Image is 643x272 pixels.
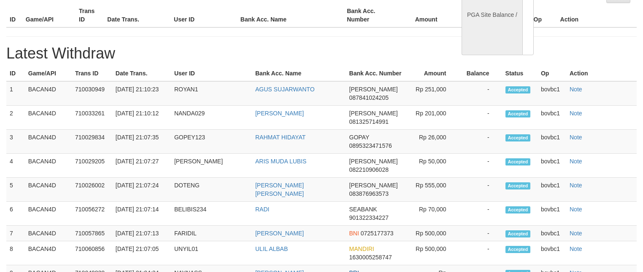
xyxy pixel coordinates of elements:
[349,118,389,125] span: 081325714991
[349,158,398,165] span: [PERSON_NAME]
[450,3,499,27] th: Balance
[570,134,582,141] a: Note
[255,110,304,117] a: [PERSON_NAME]
[255,206,269,213] a: RADI
[25,66,72,81] th: Game/API
[361,230,394,237] span: 0725177373
[570,110,582,117] a: Note
[505,246,531,253] span: Accepted
[6,66,25,81] th: ID
[459,106,502,130] td: -
[72,202,112,226] td: 710056272
[25,178,72,202] td: BACAN4D
[25,154,72,178] td: BACAN4D
[170,3,237,27] th: User ID
[25,81,72,106] td: BACAN4D
[408,178,459,202] td: Rp 555,000
[505,158,531,165] span: Accepted
[505,86,531,93] span: Accepted
[22,3,76,27] th: Game/API
[459,66,502,81] th: Balance
[505,230,531,237] span: Accepted
[408,241,459,265] td: Rp 500,000
[349,214,389,221] span: 901322334227
[349,86,398,93] span: [PERSON_NAME]
[171,202,252,226] td: BELIBIS234
[72,226,112,241] td: 710057865
[112,81,171,106] td: [DATE] 21:10:23
[25,226,72,241] td: BACAN4D
[538,106,566,130] td: bovbc1
[566,66,637,81] th: Action
[112,226,171,241] td: [DATE] 21:07:13
[171,106,252,130] td: NANDA029
[408,226,459,241] td: Rp 500,000
[349,190,389,197] span: 083876963573
[6,130,25,154] td: 3
[112,241,171,265] td: [DATE] 21:07:05
[349,254,392,261] span: 1630005258747
[538,226,566,241] td: bovbc1
[505,182,531,189] span: Accepted
[171,154,252,178] td: [PERSON_NAME]
[349,245,374,252] span: MANDIRI
[346,66,408,81] th: Bank Acc. Number
[459,178,502,202] td: -
[557,3,637,27] th: Action
[349,166,389,173] span: 082210906028
[459,202,502,226] td: -
[538,178,566,202] td: bovbc1
[349,110,398,117] span: [PERSON_NAME]
[6,81,25,106] td: 1
[255,230,304,237] a: [PERSON_NAME]
[72,130,112,154] td: 710029834
[408,154,459,178] td: Rp 50,000
[255,182,304,197] a: [PERSON_NAME] [PERSON_NAME]
[349,206,377,213] span: SEABANK
[112,130,171,154] td: [DATE] 21:07:35
[252,66,346,81] th: Bank Acc. Name
[349,142,392,149] span: 0895323471576
[25,202,72,226] td: BACAN4D
[112,202,171,226] td: [DATE] 21:07:14
[408,66,459,81] th: Amount
[505,134,531,141] span: Accepted
[171,130,252,154] td: GOPEY123
[570,86,582,93] a: Note
[25,106,72,130] td: BACAN4D
[538,130,566,154] td: bovbc1
[408,202,459,226] td: Rp 70,000
[255,134,305,141] a: RAHMAT HIDAYAT
[25,241,72,265] td: BACAN4D
[538,241,566,265] td: bovbc1
[76,3,104,27] th: Trans ID
[6,226,25,241] td: 7
[72,66,112,81] th: Trans ID
[6,178,25,202] td: 5
[408,81,459,106] td: Rp 251,000
[6,202,25,226] td: 6
[538,202,566,226] td: bovbc1
[25,130,72,154] td: BACAN4D
[459,130,502,154] td: -
[6,3,22,27] th: ID
[72,106,112,130] td: 710033261
[570,206,582,213] a: Note
[171,226,252,241] td: FARIDIL
[171,178,252,202] td: DOTENG
[6,154,25,178] td: 4
[349,94,389,101] span: 087841024205
[72,81,112,106] td: 710030949
[538,154,566,178] td: bovbc1
[408,106,459,130] td: Rp 201,000
[459,81,502,106] td: -
[112,66,171,81] th: Date Trans.
[349,134,369,141] span: GOPAY
[459,226,502,241] td: -
[505,110,531,117] span: Accepted
[408,130,459,154] td: Rp 26,000
[538,81,566,106] td: bovbc1
[112,154,171,178] td: [DATE] 21:07:27
[397,3,450,27] th: Amount
[237,3,343,27] th: Bank Acc. Name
